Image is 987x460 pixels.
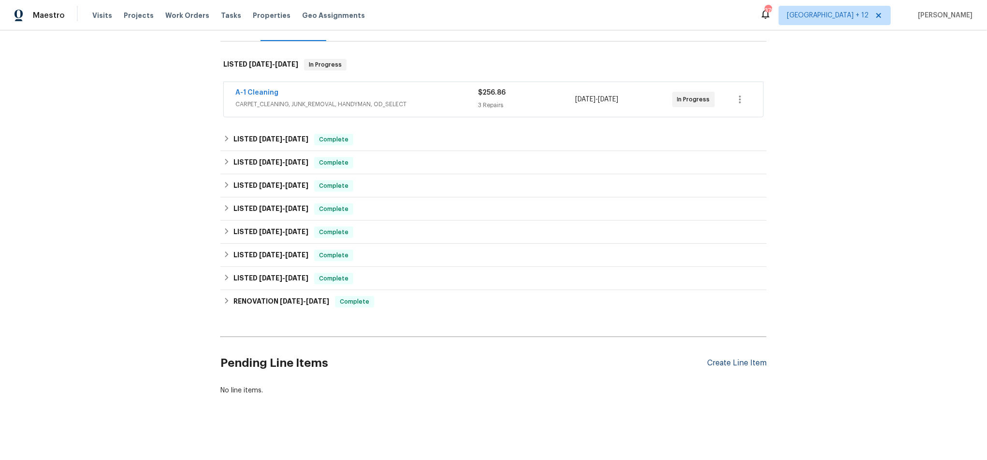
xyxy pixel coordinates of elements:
span: Visits [92,11,112,20]
span: [DATE] [280,298,303,305]
h6: RENOVATION [233,296,329,307]
div: LISTED [DATE]-[DATE]Complete [220,128,767,151]
h6: LISTED [233,134,308,145]
h6: LISTED [233,157,308,168]
span: - [259,275,308,281]
div: Create Line Item [707,359,767,368]
span: Tasks [221,12,241,19]
span: [DATE] [259,136,282,142]
a: A-1 Cleaning [235,89,278,96]
span: $256.86 [478,89,506,96]
span: - [249,61,298,68]
span: [DATE] [575,96,595,103]
span: In Progress [677,95,714,104]
div: RENOVATION [DATE]-[DATE]Complete [220,290,767,313]
span: In Progress [305,60,346,70]
h6: LISTED [233,273,308,284]
span: - [280,298,329,305]
div: LISTED [DATE]-[DATE]Complete [220,151,767,174]
span: [DATE] [285,136,308,142]
span: - [575,95,618,104]
span: [DATE] [285,205,308,212]
span: [DATE] [285,251,308,258]
span: - [259,205,308,212]
span: [DATE] [306,298,329,305]
div: LISTED [DATE]-[DATE]Complete [220,197,767,221]
span: [DATE] [249,61,272,68]
span: - [259,182,308,189]
span: [DATE] [259,182,282,189]
h6: LISTED [233,250,308,261]
span: Complete [315,251,352,260]
h6: LISTED [233,180,308,192]
div: LISTED [DATE]-[DATE]Complete [220,244,767,267]
span: Complete [315,158,352,167]
span: Work Orders [165,11,209,20]
span: [DATE] [598,96,618,103]
div: LISTED [DATE]-[DATE]Complete [220,174,767,197]
span: [DATE] [259,159,282,166]
h6: LISTED [233,203,308,215]
div: 379 [765,6,771,15]
h2: Pending Line Items [220,341,707,386]
span: [GEOGRAPHIC_DATA] + 12 [787,11,869,20]
div: 3 Repairs [478,100,575,110]
span: [DATE] [275,61,298,68]
span: - [259,228,308,235]
span: Complete [315,227,352,237]
span: [DATE] [285,182,308,189]
span: Properties [253,11,290,20]
span: Complete [315,204,352,214]
span: [DATE] [285,275,308,281]
div: LISTED [DATE]-[DATE]In Progress [220,49,767,80]
span: Complete [315,135,352,144]
span: Maestro [33,11,65,20]
span: Complete [315,274,352,283]
span: [DATE] [259,251,282,258]
span: Projects [124,11,154,20]
h6: LISTED [233,226,308,238]
span: - [259,251,308,258]
div: No line items. [220,386,767,395]
span: Geo Assignments [302,11,365,20]
span: [PERSON_NAME] [914,11,972,20]
span: - [259,136,308,142]
span: [DATE] [285,228,308,235]
h6: LISTED [223,59,298,70]
div: LISTED [DATE]-[DATE]Complete [220,221,767,244]
span: - [259,159,308,166]
span: Complete [315,181,352,191]
span: [DATE] [259,228,282,235]
div: LISTED [DATE]-[DATE]Complete [220,267,767,290]
span: [DATE] [285,159,308,166]
span: CARPET_CLEANING, JUNK_REMOVAL, HANDYMAN, OD_SELECT [235,99,478,109]
span: Complete [336,297,373,307]
span: [DATE] [259,205,282,212]
span: [DATE] [259,275,282,281]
